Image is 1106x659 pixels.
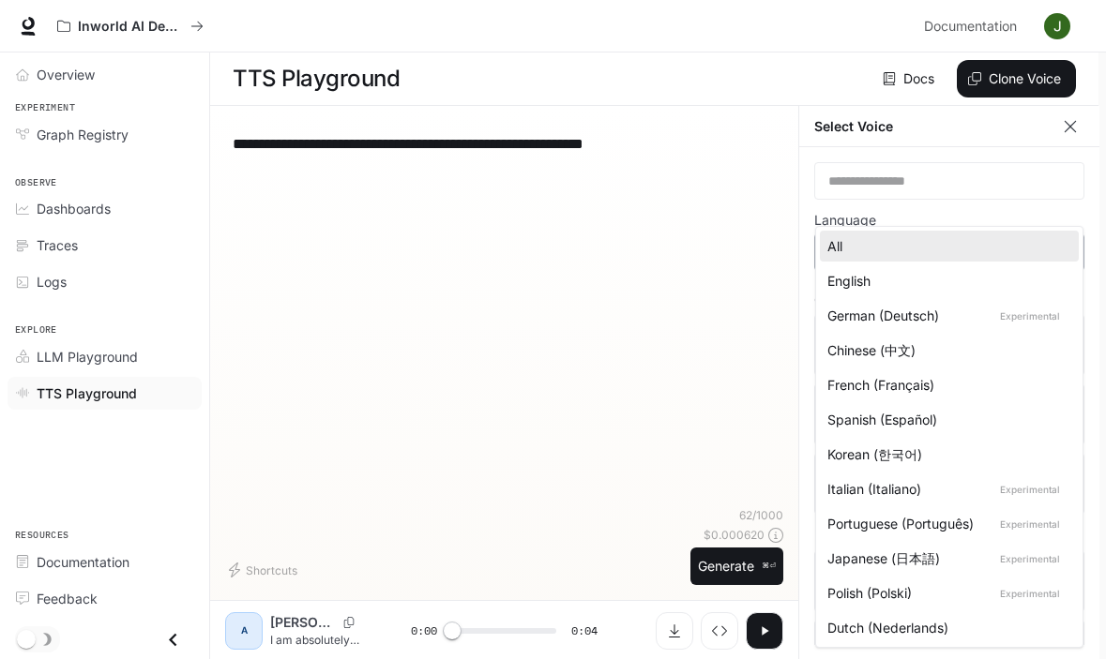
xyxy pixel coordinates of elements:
[827,410,1064,429] div: Spanish (Español)
[827,583,1064,603] div: Polish (Polski)
[827,306,1064,325] div: German (Deutsch)
[827,514,1064,533] div: Portuguese (Português)
[827,236,1064,256] div: All
[1000,588,1060,599] neonlingo-mark-content: Experimental
[1000,518,1060,530] neonlingo-mark-content: Experimental
[827,479,1064,499] div: Italian (Italiano)
[1000,553,1060,564] neonlingo-mark-content: Experimental
[827,375,1064,395] div: French (Français)
[827,444,1064,464] div: Korean (한국어)
[827,340,1064,360] div: Chinese (中文)
[827,548,1064,568] div: Japanese (日本語)
[827,618,1064,637] div: Dutch (Nederlands)
[1000,484,1060,495] neonlingo-mark-content: Experimental
[827,271,1064,291] div: English
[1000,310,1060,322] neonlingo-mark-content: Experimental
